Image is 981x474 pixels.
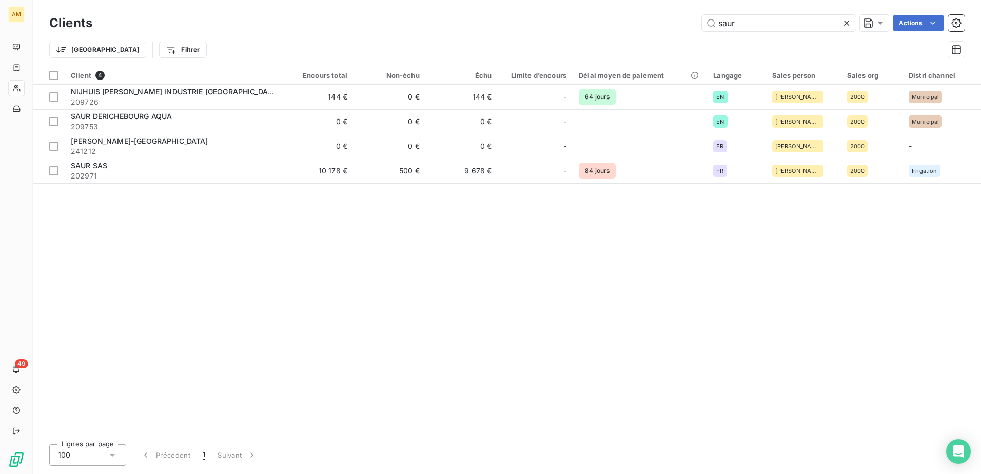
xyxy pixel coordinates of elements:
span: - [563,141,566,151]
button: Précédent [134,444,197,466]
div: Encours total [287,71,347,80]
span: Client [71,71,91,80]
span: 241212 [71,146,275,156]
div: Échu [432,71,492,80]
span: EN [716,94,724,100]
span: 4 [95,71,105,80]
td: 500 € [354,159,426,183]
h3: Clients [49,14,92,32]
span: Municipal [912,94,939,100]
span: Irrigation [912,168,937,174]
span: 1 [203,450,205,460]
td: 0 € [354,85,426,109]
span: 2000 [850,94,865,100]
span: 209753 [71,122,275,132]
td: 144 € [281,85,354,109]
span: FR [716,143,723,149]
span: 209726 [71,97,275,107]
span: - [909,142,912,150]
button: 1 [197,444,211,466]
span: - [563,116,566,127]
span: SAUR SAS [71,161,107,170]
div: Langage [713,71,759,80]
div: Non-échu [360,71,420,80]
td: 0 € [281,134,354,159]
span: 100 [58,450,70,460]
span: [PERSON_NAME] [775,94,820,100]
span: SAUR DERICHEBOURG AQUA [71,112,172,121]
span: NIJHUIS [PERSON_NAME] INDUSTRIE [GEOGRAPHIC_DATA] [71,87,279,96]
span: 64 jours [579,89,616,105]
span: 49 [15,359,28,368]
div: Open Intercom Messenger [946,439,971,464]
div: AM [8,6,25,23]
span: 2000 [850,118,865,125]
td: 0 € [426,134,498,159]
td: 9 678 € [426,159,498,183]
span: [PERSON_NAME] [775,168,820,174]
td: 0 € [426,109,498,134]
input: Rechercher [702,15,856,31]
span: 84 jours [579,163,616,179]
span: Municipal [912,118,939,125]
img: Logo LeanPay [8,451,25,468]
span: [PERSON_NAME] [775,118,820,125]
td: 144 € [426,85,498,109]
button: Actions [893,15,944,31]
span: [PERSON_NAME] [775,143,820,149]
span: - [563,92,566,102]
span: 2000 [850,168,865,174]
span: [PERSON_NAME]-[GEOGRAPHIC_DATA] [71,136,208,145]
td: 0 € [354,109,426,134]
span: EN [716,118,724,125]
div: Délai moyen de paiement [579,71,701,80]
div: Distri channel [909,71,975,80]
td: 0 € [281,109,354,134]
div: Sales person [772,71,835,80]
div: Sales org [847,71,896,80]
button: Suivant [211,444,263,466]
button: Filtrer [159,42,206,58]
span: - [563,166,566,176]
span: 2000 [850,143,865,149]
td: 10 178 € [281,159,354,183]
button: [GEOGRAPHIC_DATA] [49,42,146,58]
div: Limite d’encours [504,71,567,80]
span: FR [716,168,723,174]
span: 202971 [71,171,275,181]
td: 0 € [354,134,426,159]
